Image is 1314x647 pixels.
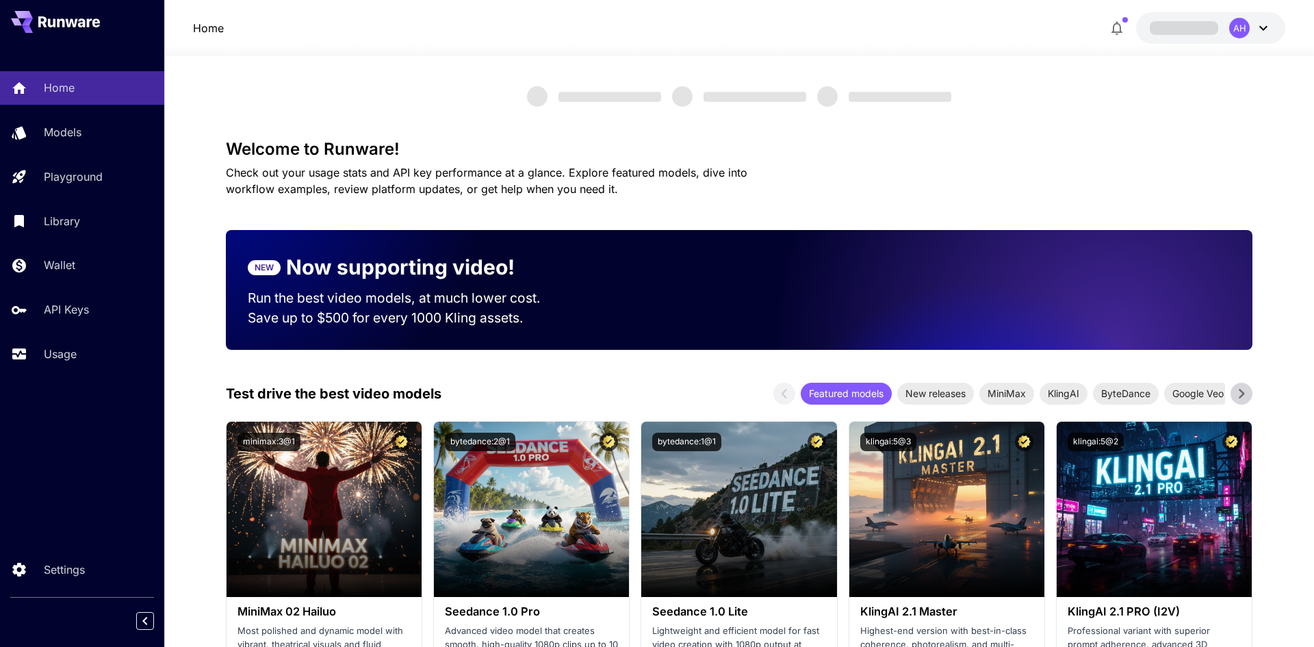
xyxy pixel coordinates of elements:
[979,386,1034,401] span: MiniMax
[808,433,826,451] button: Certified Model – Vetted for best performance and includes a commercial license.
[44,79,75,96] p: Home
[237,605,411,618] h3: MiniMax 02 Hailuo
[248,288,567,308] p: Run the best video models, at much lower cost.
[849,422,1044,597] img: alt
[641,422,836,597] img: alt
[44,124,81,140] p: Models
[600,433,618,451] button: Certified Model – Vetted for best performance and includes a commercial license.
[193,20,224,36] nav: breadcrumb
[248,308,567,328] p: Save up to $500 for every 1000 Kling assets.
[44,301,89,318] p: API Keys
[445,605,618,618] h3: Seedance 1.0 Pro
[226,383,441,404] p: Test drive the best video models
[1040,383,1087,405] div: KlingAI
[1093,383,1159,405] div: ByteDance
[801,383,892,405] div: Featured models
[44,561,85,578] p: Settings
[1229,18,1250,38] div: AH
[860,605,1033,618] h3: KlingAI 2.1 Master
[897,383,974,405] div: New releases
[434,422,629,597] img: alt
[237,433,300,451] button: minimax:3@1
[1068,433,1124,451] button: klingai:5@2
[286,252,515,283] p: Now supporting video!
[652,605,825,618] h3: Seedance 1.0 Lite
[44,257,75,273] p: Wallet
[1136,12,1285,44] button: AH
[1093,386,1159,401] span: ByteDance
[445,433,515,451] button: bytedance:2@1
[1222,433,1241,451] button: Certified Model – Vetted for best performance and includes a commercial license.
[227,422,422,597] img: alt
[897,386,974,401] span: New releases
[136,612,154,630] button: Collapse sidebar
[44,346,77,362] p: Usage
[146,609,164,633] div: Collapse sidebar
[226,166,747,196] span: Check out your usage stats and API key performance at a glance. Explore featured models, dive int...
[255,262,274,274] p: NEW
[1015,433,1033,451] button: Certified Model – Vetted for best performance and includes a commercial license.
[1164,386,1232,401] span: Google Veo
[226,140,1252,159] h3: Welcome to Runware!
[652,433,721,451] button: bytedance:1@1
[979,383,1034,405] div: MiniMax
[1068,605,1241,618] h3: KlingAI 2.1 PRO (I2V)
[1057,422,1252,597] img: alt
[860,433,916,451] button: klingai:5@3
[193,20,224,36] a: Home
[801,386,892,401] span: Featured models
[44,213,80,229] p: Library
[44,168,103,185] p: Playground
[1040,386,1087,401] span: KlingAI
[1164,383,1232,405] div: Google Veo
[392,433,411,451] button: Certified Model – Vetted for best performance and includes a commercial license.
